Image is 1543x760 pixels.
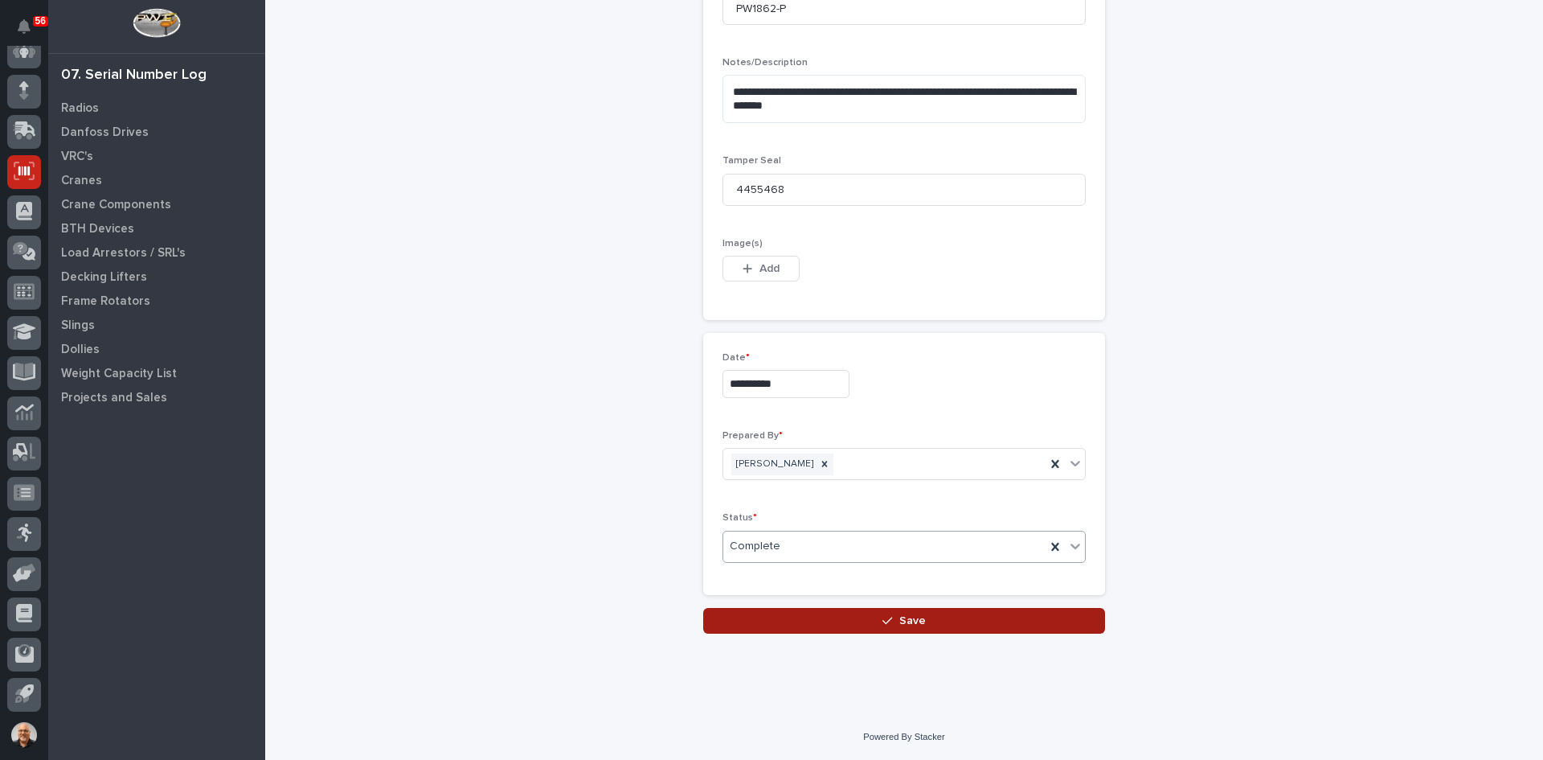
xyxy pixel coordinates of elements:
[722,256,800,281] button: Add
[722,58,808,68] span: Notes/Description
[731,454,816,475] div: [PERSON_NAME]
[48,265,265,289] a: Decking Lifters
[61,125,149,140] p: Danfoss Drives
[61,174,102,188] p: Cranes
[61,318,95,333] p: Slings
[48,192,265,216] a: Crane Components
[759,261,780,276] span: Add
[61,198,171,212] p: Crane Components
[61,270,147,285] p: Decking Lifters
[133,8,180,38] img: Workspace Logo
[48,313,265,337] a: Slings
[722,353,750,363] span: Date
[730,538,780,555] span: Complete
[722,431,783,441] span: Prepared By
[61,343,100,357] p: Dollies
[61,101,99,116] p: Radios
[48,216,265,240] a: BTH Devices
[61,222,134,236] p: BTH Devices
[48,289,265,313] a: Frame Rotators
[48,337,265,361] a: Dollies
[35,15,46,27] p: 56
[48,144,265,168] a: VRC's
[48,120,265,144] a: Danfoss Drives
[61,150,93,164] p: VRC's
[899,614,926,628] span: Save
[61,391,167,405] p: Projects and Sales
[703,608,1105,634] button: Save
[61,67,207,84] div: 07. Serial Number Log
[722,239,763,249] span: Image(s)
[7,718,41,752] button: users-avatar
[48,240,265,265] a: Load Arrestors / SRL's
[61,294,150,309] p: Frame Rotators
[722,513,757,523] span: Status
[48,361,265,385] a: Weight Capacity List
[7,10,41,43] button: Notifications
[722,156,781,166] span: Tamper Seal
[61,367,177,381] p: Weight Capacity List
[61,246,186,261] p: Load Arrestors / SRL's
[20,19,41,45] div: Notifications56
[48,96,265,120] a: Radios
[863,732,944,742] a: Powered By Stacker
[48,168,265,192] a: Cranes
[48,385,265,409] a: Projects and Sales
